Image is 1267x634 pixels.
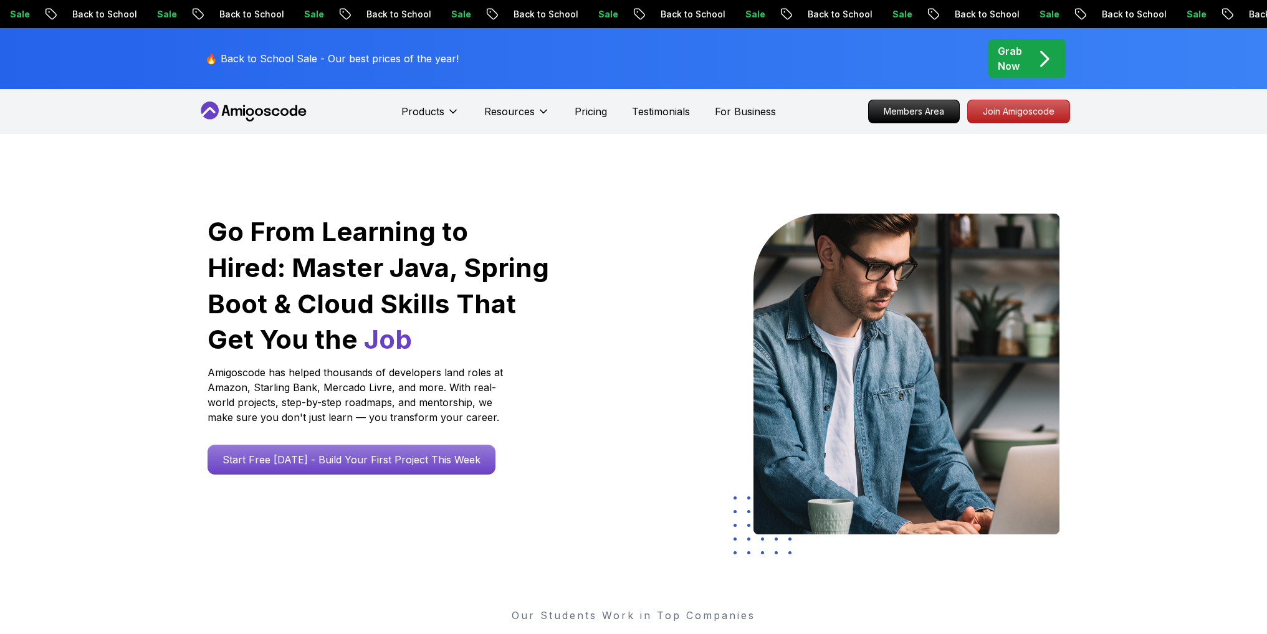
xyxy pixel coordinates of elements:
p: Back to School [400,8,485,21]
a: Pricing [575,104,607,119]
p: Sale [44,8,84,21]
button: Products [401,104,459,129]
a: Members Area [868,100,960,123]
a: For Business [715,104,776,119]
p: Back to School [106,8,191,21]
p: Back to School [547,8,632,21]
p: Back to School [694,8,779,21]
button: Resources [484,104,550,129]
p: Back to School [253,8,338,21]
p: Sale [191,8,231,21]
p: Members Area [869,100,959,123]
p: Sale [485,8,525,21]
p: Sale [779,8,819,21]
a: Start Free [DATE] - Build Your First Project This Week [208,445,495,475]
p: Sale [1073,8,1113,21]
p: Sale [632,8,672,21]
p: Our Students Work in Top Companies [208,608,1060,623]
p: Sale [926,8,966,21]
p: 🔥 Back to School Sale - Our best prices of the year! [205,51,459,66]
h1: Go From Learning to Hired: Master Java, Spring Boot & Cloud Skills That Get You the [208,214,551,357]
a: Join Amigoscode [967,100,1070,123]
p: Back to School [841,8,926,21]
p: Back to School [1136,8,1220,21]
span: Job [364,323,412,355]
p: Grab Now [998,44,1022,73]
a: Testimonials [632,104,690,119]
p: Sale [338,8,378,21]
p: Amigoscode has helped thousands of developers land roles at Amazon, Starling Bank, Mercado Livre,... [208,365,507,425]
p: Sale [1220,8,1260,21]
p: Back to School [988,8,1073,21]
p: Join Amigoscode [968,100,1069,123]
img: hero [753,214,1059,534]
p: Resources [484,104,535,119]
p: Products [401,104,444,119]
